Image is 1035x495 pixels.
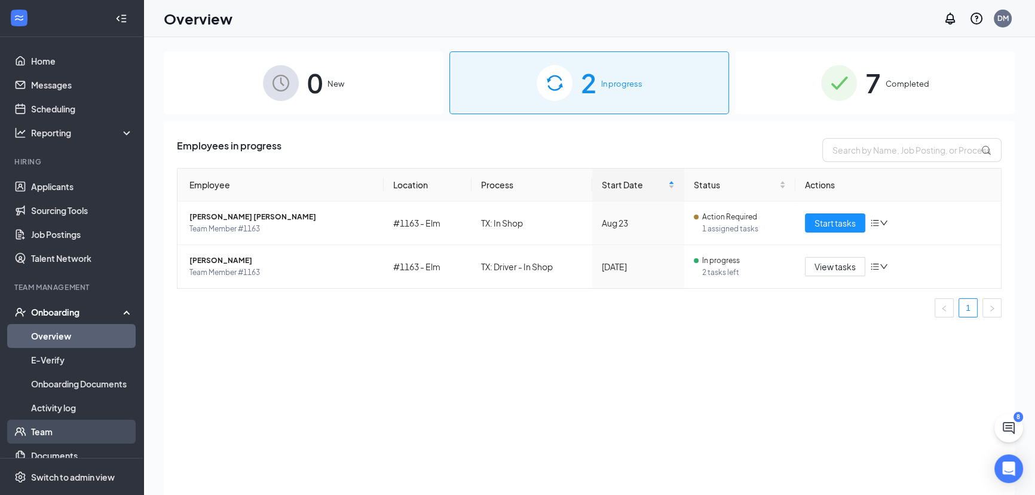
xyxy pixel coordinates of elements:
[702,255,740,267] span: In progress
[189,211,374,223] span: [PERSON_NAME] [PERSON_NAME]
[384,201,471,245] td: #1163 - Elm
[805,213,865,233] button: Start tasks
[581,62,596,103] span: 2
[870,262,880,271] span: bars
[115,13,127,25] svg: Collapse
[822,138,1002,162] input: Search by Name, Job Posting, or Process
[880,219,888,227] span: down
[935,298,954,317] button: left
[31,246,133,270] a: Talent Network
[189,223,374,235] span: Team Member #1163
[31,127,134,139] div: Reporting
[865,62,881,103] span: 7
[31,396,133,420] a: Activity log
[702,267,786,279] span: 2 tasks left
[13,12,25,24] svg: WorkstreamLogo
[602,260,675,273] div: [DATE]
[14,306,26,318] svg: UserCheck
[31,97,133,121] a: Scheduling
[997,13,1009,23] div: DM
[870,218,880,228] span: bars
[814,216,856,230] span: Start tasks
[31,444,133,467] a: Documents
[982,298,1002,317] button: right
[327,78,344,90] span: New
[384,245,471,288] td: #1163 - Elm
[14,127,26,139] svg: Analysis
[795,169,1002,201] th: Actions
[684,169,795,201] th: Status
[14,282,131,292] div: Team Management
[805,257,865,276] button: View tasks
[31,420,133,444] a: Team
[994,454,1023,483] div: Open Intercom Messenger
[471,245,592,288] td: TX: Driver - In Shop
[994,414,1023,442] button: ChatActive
[814,260,856,273] span: View tasks
[959,298,978,317] li: 1
[31,198,133,222] a: Sourcing Tools
[601,78,642,90] span: In progress
[177,138,281,162] span: Employees in progress
[14,471,26,483] svg: Settings
[702,211,757,223] span: Action Required
[31,324,133,348] a: Overview
[702,223,786,235] span: 1 assigned tasks
[189,267,374,279] span: Team Member #1163
[602,216,675,230] div: Aug 23
[31,222,133,246] a: Job Postings
[31,348,133,372] a: E-Verify
[31,372,133,396] a: Onboarding Documents
[1002,421,1016,435] svg: ChatActive
[164,8,232,29] h1: Overview
[602,178,666,191] span: Start Date
[384,169,471,201] th: Location
[31,73,133,97] a: Messages
[307,62,323,103] span: 0
[471,169,592,201] th: Process
[177,169,384,201] th: Employee
[982,298,1002,317] li: Next Page
[941,305,948,312] span: left
[14,157,131,167] div: Hiring
[969,11,984,26] svg: QuestionInfo
[880,262,888,271] span: down
[959,299,977,317] a: 1
[471,201,592,245] td: TX: In Shop
[31,471,115,483] div: Switch to admin view
[886,78,929,90] span: Completed
[1013,412,1023,422] div: 8
[694,178,777,191] span: Status
[943,11,957,26] svg: Notifications
[189,255,374,267] span: [PERSON_NAME]
[31,306,123,318] div: Onboarding
[935,298,954,317] li: Previous Page
[31,175,133,198] a: Applicants
[31,49,133,73] a: Home
[988,305,996,312] span: right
